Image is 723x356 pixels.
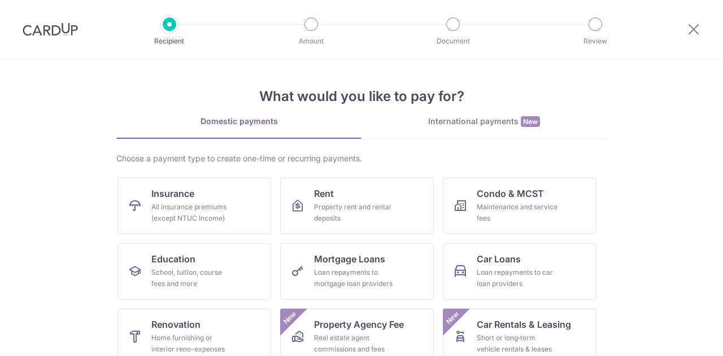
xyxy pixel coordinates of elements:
[269,36,353,47] p: Amount
[477,267,558,289] div: Loan repayments to car loan providers
[554,36,637,47] p: Review
[477,187,544,200] span: Condo & MCST
[314,187,334,200] span: Rent
[443,178,596,234] a: Condo & MCSTMaintenance and service fees
[281,309,299,327] span: New
[477,252,521,266] span: Car Loans
[314,332,395,355] div: Real estate agent commissions and fees
[521,116,540,127] span: New
[128,36,211,47] p: Recipient
[477,201,558,224] div: Maintenance and service fees
[443,243,596,300] a: Car LoansLoan repayments to car loan providers
[314,318,404,331] span: Property Agency Fee
[116,86,607,107] h4: What would you like to pay for?
[116,153,607,164] div: Choose a payment type to create one-time or recurring payments.
[361,116,607,128] div: International payments
[117,243,271,300] a: EducationSchool, tuition, course fees and more
[411,36,495,47] p: Document
[116,116,361,127] div: Domestic payments
[117,178,271,234] a: InsuranceAll insurance premiums (except NTUC Income)
[280,178,434,234] a: RentProperty rent and rental deposits
[314,267,395,289] div: Loan repayments to mortgage loan providers
[151,332,233,355] div: Home furnishing or interior reno-expenses
[151,187,194,200] span: Insurance
[477,332,558,355] div: Short or long‑term vehicle rentals & leases
[314,201,395,224] div: Property rent and rental deposits
[314,252,385,266] span: Mortgage Loans
[23,23,78,36] img: CardUp
[151,201,233,224] div: All insurance premiums (except NTUC Income)
[151,252,195,266] span: Education
[151,267,233,289] div: School, tuition, course fees and more
[280,243,434,300] a: Mortgage LoansLoan repayments to mortgage loan providers
[151,318,201,331] span: Renovation
[477,318,571,331] span: Car Rentals & Leasing
[443,309,462,327] span: New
